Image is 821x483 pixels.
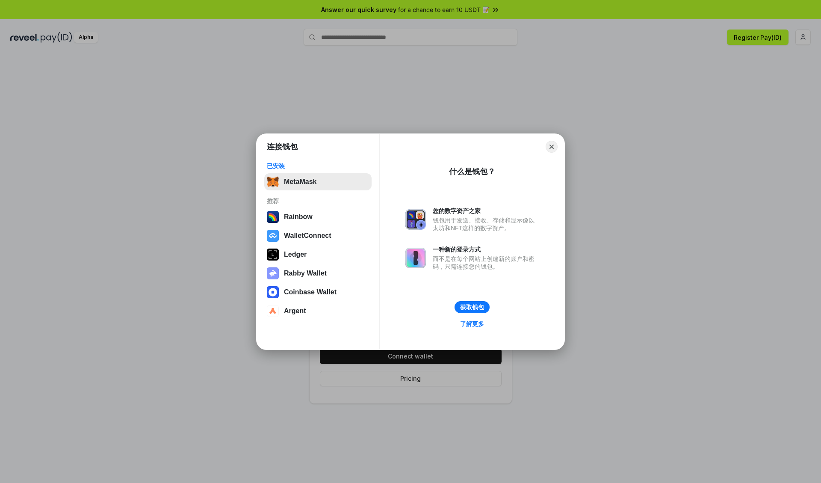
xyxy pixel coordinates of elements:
[433,255,539,270] div: 而不是在每个网站上创建新的账户和密码，只需连接您的钱包。
[267,142,298,152] h1: 连接钱包
[460,320,484,328] div: 了解更多
[460,303,484,311] div: 获取钱包
[267,230,279,242] img: svg+xml,%3Csvg%20width%3D%2228%22%20height%3D%2228%22%20viewBox%3D%220%200%2028%2028%22%20fill%3D...
[264,173,372,190] button: MetaMask
[267,162,369,170] div: 已安装
[405,248,426,268] img: svg+xml,%3Csvg%20xmlns%3D%22http%3A%2F%2Fwww.w3.org%2F2000%2Fsvg%22%20fill%3D%22none%22%20viewBox...
[546,141,558,153] button: Close
[284,288,337,296] div: Coinbase Wallet
[267,197,369,205] div: 推荐
[284,213,313,221] div: Rainbow
[264,246,372,263] button: Ledger
[267,286,279,298] img: svg+xml,%3Csvg%20width%3D%2228%22%20height%3D%2228%22%20viewBox%3D%220%200%2028%2028%22%20fill%3D...
[449,166,495,177] div: 什么是钱包？
[284,232,331,240] div: WalletConnect
[264,227,372,244] button: WalletConnect
[267,176,279,188] img: svg+xml,%3Csvg%20fill%3D%22none%22%20height%3D%2233%22%20viewBox%3D%220%200%2035%2033%22%20width%...
[267,249,279,261] img: svg+xml,%3Csvg%20xmlns%3D%22http%3A%2F%2Fwww.w3.org%2F2000%2Fsvg%22%20width%3D%2228%22%20height%3...
[433,207,539,215] div: 您的数字资产之家
[433,246,539,253] div: 一种新的登录方式
[264,208,372,225] button: Rainbow
[267,305,279,317] img: svg+xml,%3Csvg%20width%3D%2228%22%20height%3D%2228%22%20viewBox%3D%220%200%2028%2028%22%20fill%3D...
[284,178,316,186] div: MetaMask
[284,251,307,258] div: Ledger
[264,284,372,301] button: Coinbase Wallet
[264,302,372,320] button: Argent
[455,318,489,329] a: 了解更多
[455,301,490,313] button: 获取钱包
[284,270,327,277] div: Rabby Wallet
[264,265,372,282] button: Rabby Wallet
[284,307,306,315] div: Argent
[267,211,279,223] img: svg+xml,%3Csvg%20width%3D%22120%22%20height%3D%22120%22%20viewBox%3D%220%200%20120%20120%22%20fil...
[267,267,279,279] img: svg+xml,%3Csvg%20xmlns%3D%22http%3A%2F%2Fwww.w3.org%2F2000%2Fsvg%22%20fill%3D%22none%22%20viewBox...
[405,209,426,230] img: svg+xml,%3Csvg%20xmlns%3D%22http%3A%2F%2Fwww.w3.org%2F2000%2Fsvg%22%20fill%3D%22none%22%20viewBox...
[433,216,539,232] div: 钱包用于发送、接收、存储和显示像以太坊和NFT这样的数字资产。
